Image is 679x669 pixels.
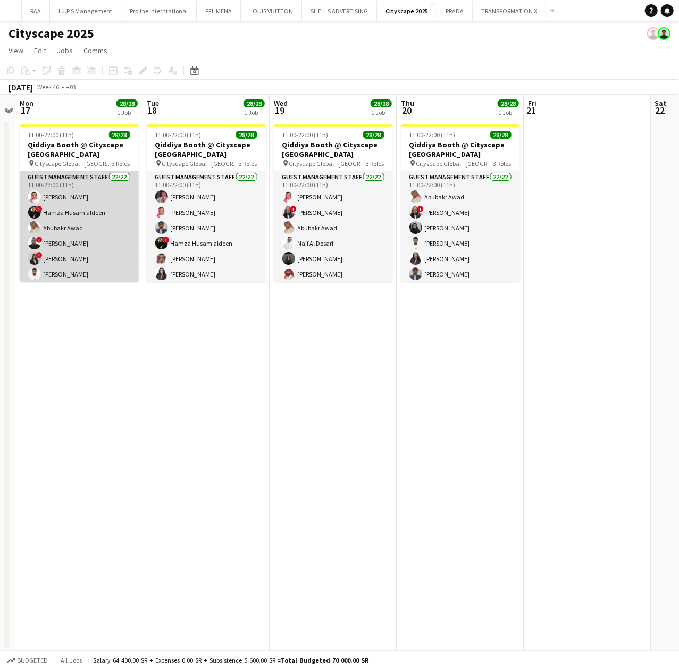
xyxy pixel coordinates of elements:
button: Proline Interntational [121,1,197,21]
span: 11:00-22:00 (11h) [28,131,74,139]
span: 20 [399,104,414,116]
span: ! [36,206,43,212]
span: View [9,46,23,55]
app-card-role: Guest Management Staff22/2211:00-22:00 (11h)[PERSON_NAME][PERSON_NAME][PERSON_NAME]!Hamza Husam a... [147,171,266,531]
app-job-card: 11:00-22:00 (11h)28/28Qiddiya Booth @ Cityscape [GEOGRAPHIC_DATA] Cityscape Global - [GEOGRAPHIC_... [20,124,139,282]
span: Cityscape Global - [GEOGRAPHIC_DATA] [162,160,239,168]
a: Comms [79,44,112,57]
span: Mon [20,98,33,108]
span: 28/28 [363,131,384,139]
span: All jobs [58,656,84,664]
span: 11:00-22:00 (11h) [155,131,202,139]
span: Jobs [57,46,73,55]
div: 1 Job [498,108,518,116]
div: +03 [66,83,76,91]
span: 3 Roles [366,160,384,168]
span: ! [36,237,43,243]
span: Budgeted [17,657,48,664]
span: ! [163,237,170,243]
span: 18 [145,104,159,116]
span: Wed [274,98,288,108]
span: Total Budgeted 70 000.00 SR [281,656,368,664]
a: View [4,44,28,57]
button: SHELLS ADVERTISING [302,1,377,21]
span: 28/28 [490,131,512,139]
a: Edit [30,44,51,57]
span: Sat [655,98,667,108]
button: RAA [22,1,50,21]
span: 21 [526,104,537,116]
div: 1 Job [117,108,137,116]
button: PRADA [437,1,473,21]
span: 28/28 [244,99,265,107]
span: ! [36,252,43,258]
app-card-role: Guest Management Staff22/2211:00-22:00 (11h)[PERSON_NAME]!Hamza Husam aldeenAbubakr Awad![PERSON_... [20,171,139,531]
span: Cityscape Global - [GEOGRAPHIC_DATA] [35,160,112,168]
app-job-card: 11:00-22:00 (11h)28/28Qiddiya Booth @ Cityscape [GEOGRAPHIC_DATA] Cityscape Global - [GEOGRAPHIC_... [147,124,266,282]
div: 1 Job [371,108,391,116]
h3: Qiddiya Booth @ Cityscape [GEOGRAPHIC_DATA] [147,140,266,159]
span: Comms [83,46,107,55]
div: 1 Job [244,108,264,116]
span: 17 [18,104,33,116]
span: 3 Roles [493,160,512,168]
div: [DATE] [9,82,33,93]
span: Fri [528,98,537,108]
span: 11:00-22:00 (11h) [409,131,456,139]
button: Cityscape 2025 [377,1,437,21]
app-card-role: Guest Management Staff22/2211:00-22:00 (11h)Abubakr Awad![PERSON_NAME][PERSON_NAME][PERSON_NAME][... [401,171,520,531]
span: 22 [653,104,667,116]
span: 28/28 [236,131,257,139]
span: 28/28 [109,131,130,139]
span: 28/28 [498,99,519,107]
span: Cityscape Global - [GEOGRAPHIC_DATA] [416,160,493,168]
a: Jobs [53,44,77,57]
span: 19 [272,104,288,116]
button: TRANSFORMATION X [473,1,546,21]
span: 28/28 [371,99,392,107]
span: 3 Roles [112,160,130,168]
h3: Qiddiya Booth @ Cityscape [GEOGRAPHIC_DATA] [20,140,139,159]
app-card-role: Guest Management Staff22/2211:00-22:00 (11h)[PERSON_NAME]![PERSON_NAME]Abubakr AwadNaif Al Dosari... [274,171,393,531]
span: Cityscape Global - [GEOGRAPHIC_DATA] [289,160,366,168]
span: Week 46 [35,83,62,91]
span: ! [417,206,424,212]
span: Edit [34,46,46,55]
app-user-avatar: Kenan Tesfaselase [658,27,670,40]
span: Thu [401,98,414,108]
app-job-card: 11:00-22:00 (11h)28/28Qiddiya Booth @ Cityscape [GEOGRAPHIC_DATA] Cityscape Global - [GEOGRAPHIC_... [401,124,520,282]
span: 11:00-22:00 (11h) [282,131,329,139]
button: LOUIS VUITTON [241,1,302,21]
button: Budgeted [5,655,49,666]
span: 3 Roles [239,160,257,168]
span: 28/28 [116,99,138,107]
button: L.I.P.S Management [50,1,121,21]
app-user-avatar: Kenan Tesfaselase [647,27,660,40]
app-job-card: 11:00-22:00 (11h)28/28Qiddiya Booth @ Cityscape [GEOGRAPHIC_DATA] Cityscape Global - [GEOGRAPHIC_... [274,124,393,282]
div: Salary 64 400.00 SR + Expenses 0.00 SR + Subsistence 5 600.00 SR = [93,656,368,664]
h3: Qiddiya Booth @ Cityscape [GEOGRAPHIC_DATA] [274,140,393,159]
button: PFL MENA [197,1,241,21]
h1: Cityscape 2025 [9,26,94,41]
h3: Qiddiya Booth @ Cityscape [GEOGRAPHIC_DATA] [401,140,520,159]
span: ! [290,206,297,212]
span: Tue [147,98,159,108]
